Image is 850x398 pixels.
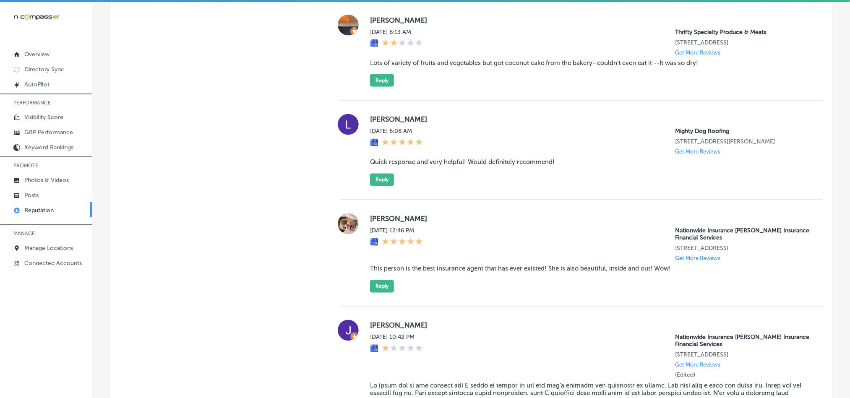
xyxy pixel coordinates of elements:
[24,245,73,252] p: Manage Locations
[675,29,809,36] p: Thrifty Specialty Produce & Meats
[675,39,809,46] p: 2135 Palm Bay Rd NE
[382,138,423,148] div: 5 Stars
[24,144,73,151] p: Keyword Rankings
[675,372,695,379] label: (Edited)
[370,128,423,135] label: [DATE] 6:08 AM
[24,192,39,199] p: Posts
[370,334,423,341] label: [DATE] 10:42 PM
[24,129,73,136] p: GBP Performance
[370,265,809,273] blockquote: This person is the best insurance agent that has ever existed! She is also beautiful, inside and ...
[382,238,423,247] div: 5 Stars
[370,59,809,67] blockquote: Lots of variety of fruits and vegetables but got coconut cake from the bakery- couldn't even eat ...
[370,74,394,87] button: Reply
[24,114,63,121] p: Visibility Score
[24,207,54,214] p: Reputation
[370,321,809,330] label: [PERSON_NAME]
[370,215,809,223] label: [PERSON_NAME]
[24,66,64,73] p: Directory Sync
[675,128,809,135] p: Mighty Dog Roofing
[24,177,69,184] p: Photos & Videos
[675,351,809,359] p: 230 W Market St
[13,13,60,21] img: 660ab0bf-5cc7-4cb8-ba1c-48b5ae0f18e60NCTV_CLogo_TV_Black_-500x88.png
[382,344,423,354] div: 1 Star
[370,16,809,24] label: [PERSON_NAME]
[24,51,50,58] p: Overview
[370,227,423,234] label: [DATE] 12:46 PM
[675,245,809,252] p: 230 W Market St
[675,49,720,56] p: Get More Reviews
[370,280,394,293] button: Reply
[370,29,423,36] label: [DATE] 6:13 AM
[370,115,809,124] label: [PERSON_NAME]
[675,227,809,242] p: Nationwide Insurance Jillian O'Brien Insurance Financial Services
[675,255,720,262] p: Get More Reviews
[370,159,809,166] blockquote: Quick response and very helpful! Would definitely recommend!
[675,334,809,348] p: Nationwide Insurance Jillian O'Brien Insurance Financial Services
[382,39,423,48] div: 2 Stars
[675,138,809,146] p: 10895 Old Dixie Highway Unit 95-5-6
[675,362,720,368] p: Get More Reviews
[24,81,50,88] p: AutoPilot
[370,174,394,186] button: Reply
[24,260,82,267] p: Connected Accounts
[675,149,720,155] p: Get More Reviews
